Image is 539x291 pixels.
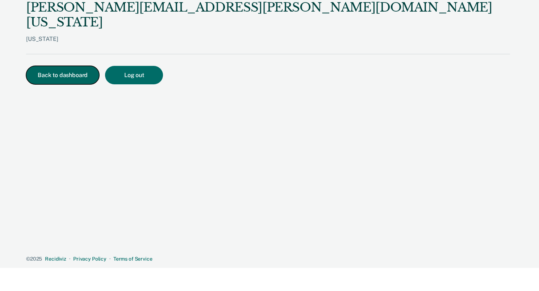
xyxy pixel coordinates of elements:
[26,256,42,262] span: © 2025
[45,256,66,262] a: Recidiviz
[26,256,510,262] div: · ·
[113,256,152,262] a: Terms of Service
[26,35,510,54] div: [US_STATE]
[26,66,99,84] button: Back to dashboard
[73,256,106,262] a: Privacy Policy
[105,66,163,84] button: Log out
[26,72,105,78] a: Back to dashboard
